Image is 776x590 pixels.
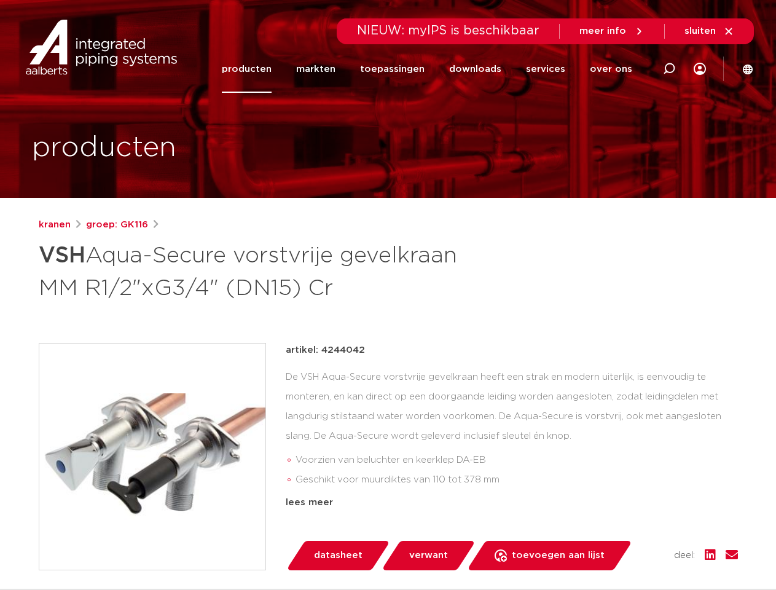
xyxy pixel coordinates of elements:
a: kranen [39,218,71,232]
li: Voorzien van beluchter en keerklep DA-EB [296,450,738,470]
h1: producten [32,128,176,168]
a: over ons [590,45,632,93]
nav: Menu [222,45,632,93]
div: lees meer [286,495,738,510]
a: markten [296,45,335,93]
a: services [526,45,565,93]
span: datasheet [314,546,363,565]
span: meer info [579,26,626,36]
a: datasheet [286,541,390,570]
span: NIEUW: myIPS is beschikbaar [357,25,539,37]
span: sluiten [684,26,716,36]
a: meer info [579,26,645,37]
a: sluiten [684,26,734,37]
a: producten [222,45,272,93]
a: downloads [449,45,501,93]
span: deel: [674,548,695,563]
img: Product Image for VSH Aqua-Secure vorstvrije gevelkraan MM R1/2"xG3/4" (DN15) Cr [39,344,265,570]
a: groep: GK116 [86,218,148,232]
strong: VSH [39,245,85,267]
h1: Aqua-Secure vorstvrije gevelkraan MM R1/2"xG3/4" (DN15) Cr [39,237,500,304]
div: De VSH Aqua-Secure vorstvrije gevelkraan heeft een strak en modern uiterlijk, is eenvoudig te mon... [286,368,738,490]
a: toepassingen [360,45,425,93]
li: Geschikt voor muurdiktes van 110 tot 378 mm [296,470,738,490]
a: verwant [381,541,476,570]
span: verwant [409,546,448,565]
p: artikel: 4244042 [286,343,365,358]
span: toevoegen aan lijst [512,546,605,565]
